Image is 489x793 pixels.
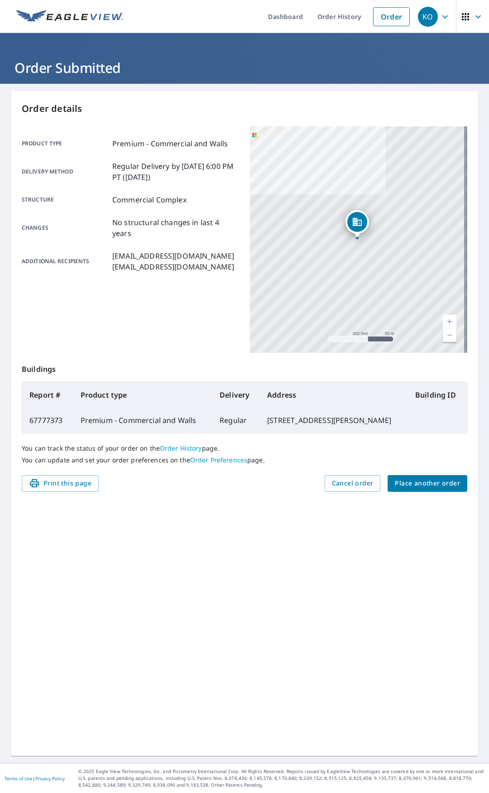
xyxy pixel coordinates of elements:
[112,138,228,149] p: Premium - Commercial and Walls
[388,475,467,492] button: Place another order
[29,478,91,489] span: Print this page
[11,58,478,77] h1: Order Submitted
[418,7,438,27] div: KO
[260,382,408,408] th: Address
[443,315,456,328] a: Current Level 17, Zoom In
[73,408,213,433] td: Premium - Commercial and Walls
[22,456,467,464] p: You can update and set your order preferences on the page.
[373,7,410,26] a: Order
[22,382,73,408] th: Report #
[112,250,234,261] p: [EMAIL_ADDRESS][DOMAIN_NAME]
[22,475,99,492] button: Print this page
[112,161,239,183] p: Regular Delivery by [DATE] 6:00 PM PT ([DATE])
[112,194,187,205] p: Commercial Complex
[22,408,73,433] td: 67777373
[73,382,213,408] th: Product type
[112,261,234,272] p: [EMAIL_ADDRESS][DOMAIN_NAME]
[22,161,109,183] p: Delivery method
[260,408,408,433] td: [STREET_ADDRESS][PERSON_NAME]
[35,775,65,782] a: Privacy Policy
[22,353,467,382] p: Buildings
[212,382,260,408] th: Delivery
[112,217,239,239] p: No structural changes in last 4 years
[5,776,65,781] p: |
[345,210,369,238] div: Dropped pin, building 1, Commercial property, 14 W Main St Dryden, NY 13053
[22,250,109,272] p: Additional recipients
[5,775,33,782] a: Terms of Use
[78,768,484,788] p: © 2025 Eagle View Technologies, Inc. and Pictometry International Corp. All Rights Reserved. Repo...
[16,10,123,24] img: EV Logo
[22,138,109,149] p: Product type
[22,217,109,239] p: Changes
[325,475,381,492] button: Cancel order
[160,444,202,452] a: Order History
[22,444,467,452] p: You can track the status of your order on the page.
[332,478,374,489] span: Cancel order
[190,456,247,464] a: Order Preferences
[443,328,456,342] a: Current Level 17, Zoom Out
[408,382,467,408] th: Building ID
[22,194,109,205] p: Structure
[22,102,467,115] p: Order details
[212,408,260,433] td: Regular
[395,478,460,489] span: Place another order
